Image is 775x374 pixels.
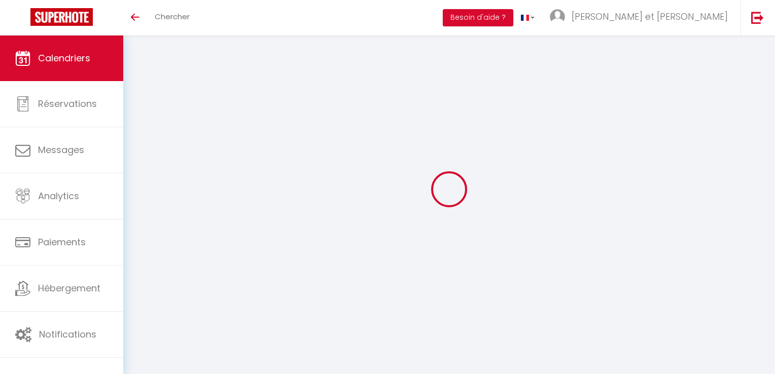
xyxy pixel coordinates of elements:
[38,282,100,294] span: Hébergement
[38,52,90,64] span: Calendriers
[39,328,96,341] span: Notifications
[38,190,79,202] span: Analytics
[30,8,93,26] img: Super Booking
[155,11,190,22] span: Chercher
[38,143,84,156] span: Messages
[38,236,86,248] span: Paiements
[443,9,513,26] button: Besoin d'aide ?
[550,9,565,24] img: ...
[751,11,764,24] img: logout
[572,10,728,23] span: [PERSON_NAME] et [PERSON_NAME]
[38,97,97,110] span: Réservations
